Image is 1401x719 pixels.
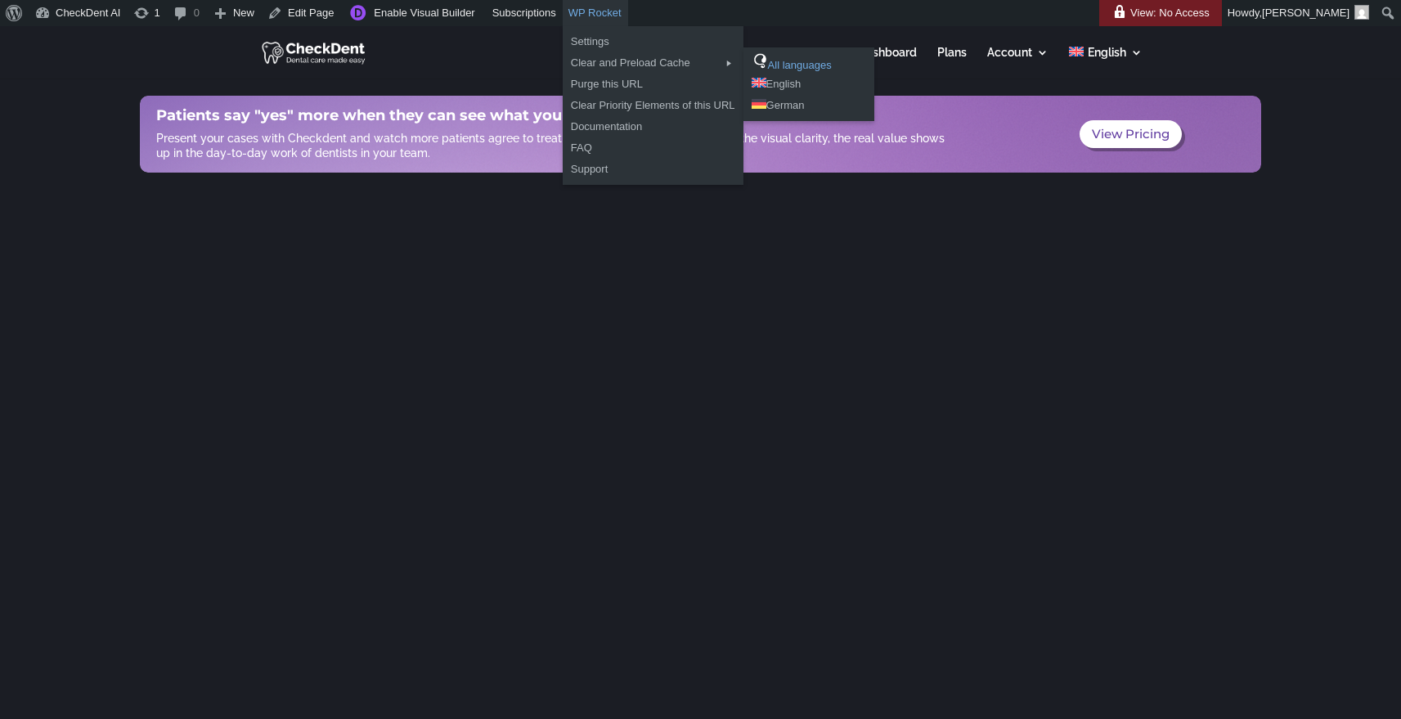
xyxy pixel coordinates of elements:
a: Purge this URL [563,74,743,95]
a: Clear Priority Elements of this URL [563,95,743,116]
a: View Pricing [1080,120,1182,149]
span: [PERSON_NAME] [1262,7,1349,19]
div: Clear and Preload Cache [563,52,743,74]
img: de [752,99,766,109]
a: All languages [743,52,874,74]
img: CheckDent AI [262,39,367,65]
img: Arnav Saha [1354,5,1369,20]
a: Documentation [563,116,743,137]
a: Plans [937,47,967,79]
a: Dashboard [858,47,917,79]
a: English [743,74,874,95]
h1: Patients say "yes" more when they can see what you see. [156,108,958,131]
a: German [743,95,874,116]
a: Analyze [795,47,837,79]
a: Account [987,47,1049,79]
img: all [752,52,768,69]
a: Settings [563,31,743,52]
span: English [1088,46,1126,59]
a: FAQ [563,137,743,159]
p: Present your cases with Checkdent and watch more patients agree to treatment quickly. [156,131,958,160]
img: en [752,78,766,88]
a: English [1069,47,1142,79]
a: Support [563,159,743,180]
